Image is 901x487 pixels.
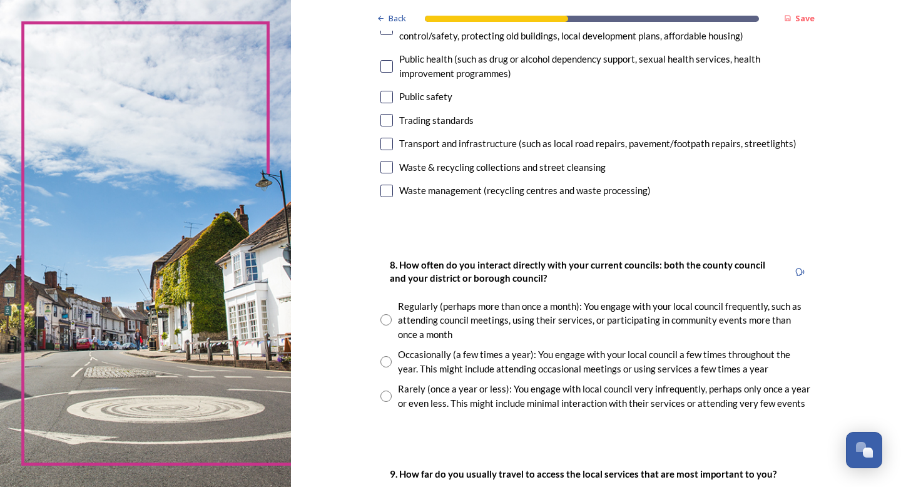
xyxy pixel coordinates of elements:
div: Public safety [399,90,452,104]
strong: Save [795,13,815,24]
div: Transport and infrastructure (such as local road repairs, pavement/footpath repairs, streetlights) [399,136,797,151]
div: Public health (such as drug or alcohol dependency support, sexual health services, health improve... [399,52,811,80]
div: Occasionally (a few times a year): You engage with your local council a few times throughout the ... [398,347,811,376]
strong: 9. How far do you usually travel to access the local services that are most important to you? [390,468,776,479]
button: Open Chat [846,432,882,468]
div: Waste management (recycling centres and waste processing) [399,183,651,198]
div: Waste & recycling collections and street cleansing [399,160,606,175]
div: Regularly (perhaps more than once a month): You engage with your local council frequently, such a... [398,299,811,342]
span: Back [389,13,406,24]
strong: 8. How often do you interact directly with your current councils: both the county council and you... [390,259,767,284]
div: Rarely (once a year or less): You engage with local council very infrequently, perhaps only once ... [398,382,811,410]
div: Trading standards [399,113,474,128]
